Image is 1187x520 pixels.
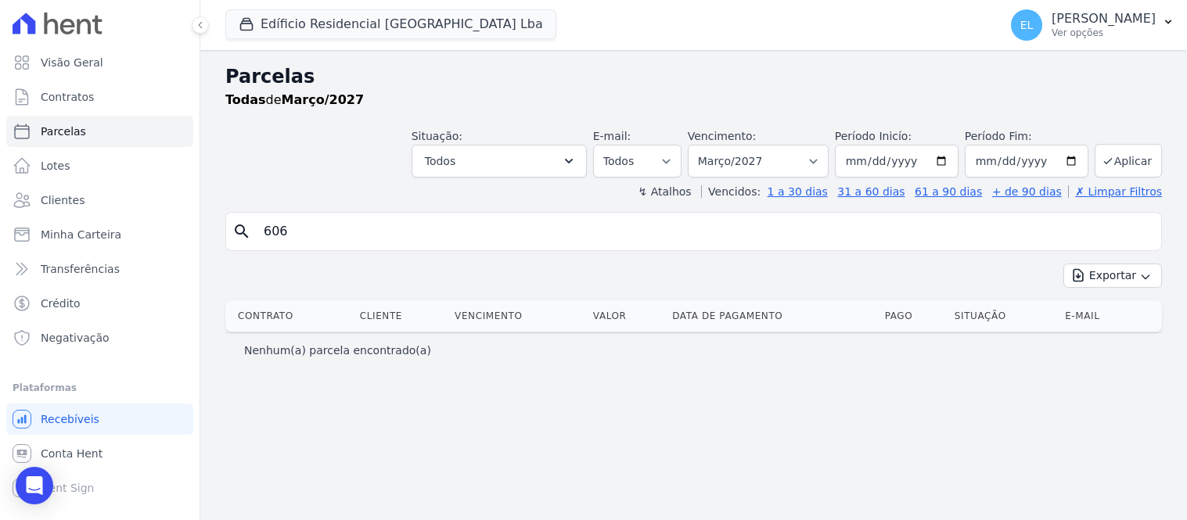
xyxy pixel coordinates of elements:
[6,47,193,78] a: Visão Geral
[1059,300,1140,332] th: E-mail
[6,81,193,113] a: Contratos
[638,185,691,198] label: ↯ Atalhos
[587,300,666,332] th: Valor
[6,288,193,319] a: Crédito
[282,92,364,107] strong: Março/2027
[6,150,193,181] a: Lotes
[41,227,121,242] span: Minha Carteira
[13,378,187,397] div: Plataformas
[837,185,905,198] a: 31 a 60 dias
[41,192,85,208] span: Clientes
[666,300,878,332] th: Data de Pagamento
[6,403,193,435] a: Recebíveis
[41,124,86,139] span: Parcelas
[701,185,761,198] label: Vencidos:
[41,446,103,461] span: Conta Hent
[354,300,448,332] th: Cliente
[225,300,354,332] th: Contrato
[244,342,431,358] p: Nenhum(a) parcela encontrado(a)
[965,128,1088,145] label: Período Fim:
[41,261,120,277] span: Transferências
[412,145,587,178] button: Todos
[1052,11,1156,27] p: [PERSON_NAME]
[6,219,193,250] a: Minha Carteira
[41,89,94,105] span: Contratos
[41,55,103,70] span: Visão Geral
[1020,20,1034,30] span: EL
[1068,185,1162,198] a: ✗ Limpar Filtros
[915,185,982,198] a: 61 a 90 dias
[6,253,193,285] a: Transferências
[412,130,462,142] label: Situação:
[225,92,266,107] strong: Todas
[225,9,556,39] button: Edíficio Residencial [GEOGRAPHIC_DATA] Lba
[232,222,251,241] i: search
[6,438,193,469] a: Conta Hent
[41,158,70,174] span: Lotes
[835,130,912,142] label: Período Inicío:
[448,300,587,332] th: Vencimento
[41,411,99,427] span: Recebíveis
[254,216,1155,247] input: Buscar por nome do lote ou do cliente
[41,296,81,311] span: Crédito
[16,467,53,504] div: Open Intercom Messenger
[1095,144,1162,178] button: Aplicar
[768,185,828,198] a: 1 a 30 dias
[688,130,756,142] label: Vencimento:
[225,63,1162,91] h2: Parcelas
[593,130,631,142] label: E-mail:
[6,185,193,216] a: Clientes
[992,185,1062,198] a: + de 90 dias
[948,300,1059,332] th: Situação
[998,3,1187,47] button: EL [PERSON_NAME] Ver opções
[879,300,948,332] th: Pago
[1063,264,1162,288] button: Exportar
[425,152,455,170] span: Todos
[6,116,193,147] a: Parcelas
[1052,27,1156,39] p: Ver opções
[41,330,110,346] span: Negativação
[225,91,364,109] p: de
[6,322,193,353] a: Negativação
